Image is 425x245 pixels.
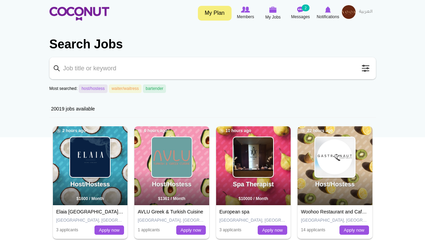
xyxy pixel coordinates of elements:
img: Browse Members [241,7,250,13]
p: [GEOGRAPHIC_DATA], [GEOGRAPHIC_DATA] [138,218,206,223]
span: $1361 / Month [158,196,185,201]
a: AVLU Greek & Turkish Cuisine [138,209,203,214]
small: 2 [302,4,309,11]
a: Host/Hostess [152,181,191,188]
a: waiter/waitress [109,84,142,93]
a: العربية [356,5,376,19]
span: 14 applicants [301,227,325,232]
a: European spa [220,209,249,214]
a: Notifications Notifications [314,5,342,21]
span: 1 applicants [138,227,160,232]
span: 10 hours ago [220,128,251,134]
a: bartender [143,84,166,93]
h2: Search Jobs [49,36,376,52]
a: Apply now [339,225,369,235]
label: Most searched: [49,86,78,92]
img: Elaia Dubai [70,137,110,177]
span: $10000 / Month [238,196,268,201]
a: Host/Hostess [315,181,355,188]
span: Messages [291,13,310,20]
div: 20019 jobs available [49,100,376,118]
input: Job title or keyword [49,57,376,79]
img: Home [49,7,109,21]
span: 6 hours ago [138,128,167,134]
span: Notifications [317,13,339,20]
img: My Jobs [269,7,277,13]
img: Gastronaut Hospitality [315,137,355,177]
a: My Jobs My Jobs [259,5,287,21]
span: 22 hours ago [301,128,333,134]
p: [GEOGRAPHIC_DATA], [GEOGRAPHIC_DATA] [56,218,124,223]
a: Browse Members Members [232,5,259,21]
a: Elaia [GEOGRAPHIC_DATA],Pier 7, 4th floor [56,209,153,214]
img: Messages [297,7,304,13]
a: Spa Therapist [233,181,274,188]
span: 2 hours ago [56,128,86,134]
span: 3 applicants [56,227,78,232]
a: Messages Messages 2 [287,5,314,21]
span: My Jobs [265,14,281,21]
a: My Plan [198,6,232,21]
span: Members [237,13,254,20]
img: Mama spa Dubai [233,137,273,177]
span: $1600 / Month [77,196,104,201]
p: [GEOGRAPHIC_DATA], [GEOGRAPHIC_DATA] [220,218,288,223]
a: host/hostess [79,84,107,93]
a: Apply now [94,225,124,235]
p: [GEOGRAPHIC_DATA], [GEOGRAPHIC_DATA] [301,218,369,223]
span: 3 applicants [220,227,242,232]
a: Apply now [176,225,206,235]
a: Apply now [258,225,287,235]
a: Host/Hostess [70,181,110,188]
img: Notifications [325,7,331,13]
